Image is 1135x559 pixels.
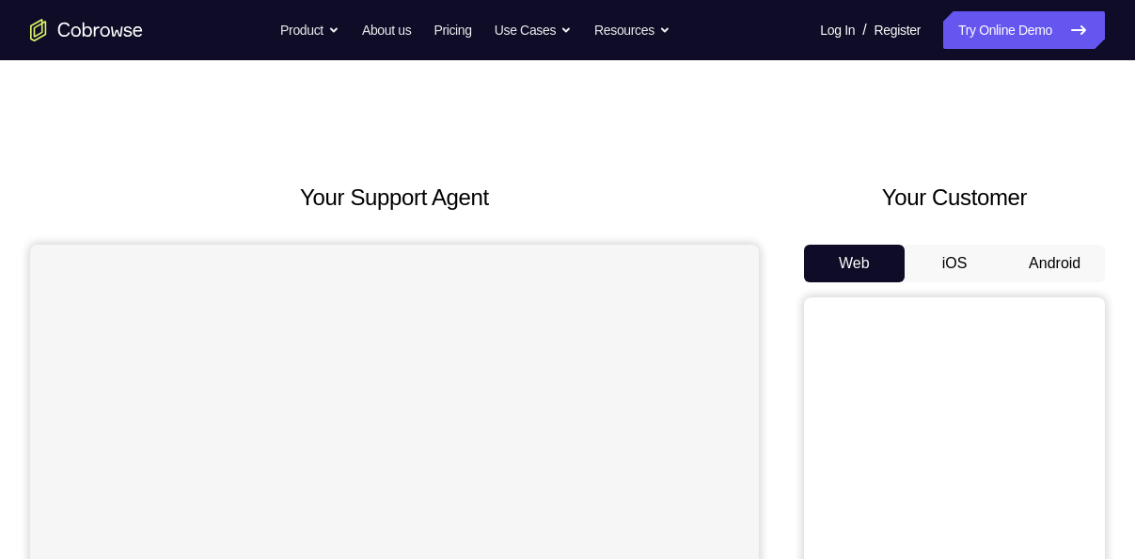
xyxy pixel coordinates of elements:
a: About us [362,11,411,49]
button: Use Cases [495,11,572,49]
button: Web [804,245,905,282]
h2: Your Support Agent [30,181,759,215]
button: Resources [594,11,670,49]
a: Log In [820,11,855,49]
h2: Your Customer [804,181,1105,215]
button: Android [1004,245,1105,282]
span: / [862,19,866,41]
a: Pricing [434,11,471,49]
a: Go to the home page [30,19,143,41]
a: Register [875,11,921,49]
button: Product [280,11,339,49]
a: Try Online Demo [943,11,1105,49]
button: iOS [905,245,1005,282]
